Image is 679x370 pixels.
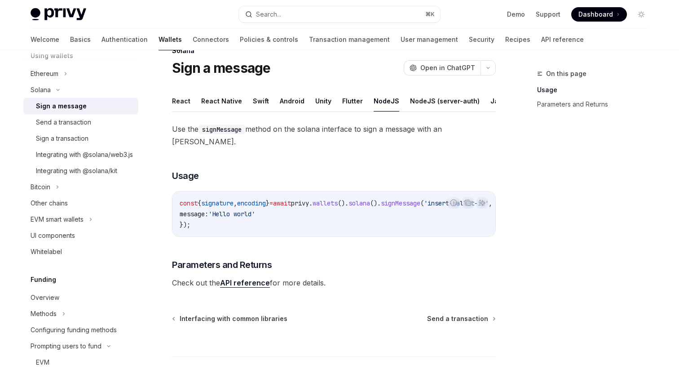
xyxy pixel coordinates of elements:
div: Solana [172,46,496,55]
a: Send a transaction [427,314,495,323]
span: encoding [237,199,266,207]
div: Other chains [31,198,68,209]
div: Ethereum [31,68,58,79]
span: 'insert-wallet-id' [424,199,489,207]
a: Welcome [31,29,59,50]
span: } [266,199,269,207]
span: signature [201,199,234,207]
button: Bitcoin [23,179,138,195]
a: Whitelabel [23,244,138,260]
span: privy [291,199,309,207]
button: React [172,90,190,111]
a: Basics [70,29,91,50]
span: Usage [172,169,199,182]
span: Send a transaction [427,314,488,323]
div: Bitcoin [31,182,50,192]
span: Check out the for more details. [172,276,496,289]
a: Overview [23,290,138,306]
span: (). [338,199,348,207]
a: API reference [541,29,584,50]
button: Search...⌘K [239,6,440,22]
button: NodeJS (server-auth) [410,90,480,111]
h5: Funding [31,274,56,285]
button: Solana [23,82,138,98]
span: 'Hello world' [208,210,255,218]
span: , [234,199,237,207]
div: Search... [256,9,281,20]
div: Prompting users to fund [31,341,101,352]
a: Demo [507,10,525,19]
button: Unity [315,90,331,111]
button: Java [490,90,506,111]
span: wallets [313,199,338,207]
div: Solana [31,85,51,95]
a: Support [536,10,560,19]
button: Ethereum [23,66,138,82]
span: , { [489,199,499,207]
button: Ask AI [476,197,488,209]
button: Open in ChatGPT [404,60,481,76]
span: Dashboard [578,10,613,19]
span: }); [180,221,190,229]
a: User management [401,29,458,50]
span: signMessage [381,199,420,207]
div: EVM [36,357,49,368]
span: = [269,199,273,207]
button: Toggle dark mode [634,7,648,22]
div: UI components [31,230,75,241]
span: Open in ChatGPT [420,63,475,72]
a: Usage [537,83,656,97]
button: Report incorrect code [448,197,459,209]
code: signMessage [198,125,245,134]
a: Policies & controls [240,29,298,50]
a: Transaction management [309,29,390,50]
a: Authentication [101,29,148,50]
span: ⌘ K [425,11,435,18]
img: light logo [31,8,86,21]
div: EVM smart wallets [31,214,84,225]
a: API reference [220,278,270,288]
div: Integrating with @solana/kit [36,165,117,176]
a: Sign a transaction [23,130,138,147]
div: Integrating with @solana/web3.js [36,149,133,160]
a: Interfacing with common libraries [173,314,287,323]
span: Use the method on the solana interface to sign a message with an [PERSON_NAME]. [172,123,496,148]
span: Parameters and Returns [172,259,272,271]
span: solana [348,199,370,207]
span: await [273,199,291,207]
a: Security [469,29,494,50]
a: Wallets [159,29,182,50]
div: Sign a message [36,101,87,111]
div: Whitelabel [31,246,62,257]
a: Dashboard [571,7,627,22]
div: Sign a transaction [36,133,88,144]
a: Send a transaction [23,114,138,130]
a: Integrating with @solana/kit [23,163,138,179]
a: Sign a message [23,98,138,114]
div: Configuring funding methods [31,325,117,335]
h1: Sign a message [172,60,271,76]
button: Android [280,90,304,111]
a: Configuring funding methods [23,322,138,338]
a: Recipes [505,29,530,50]
a: Integrating with @solana/web3.js [23,147,138,163]
button: Swift [253,90,269,111]
div: Methods [31,308,57,319]
button: EVM smart wallets [23,211,138,227]
span: ( [420,199,424,207]
a: Parameters and Returns [537,97,656,111]
span: const [180,199,198,207]
button: NodeJS [374,90,399,111]
span: . [309,199,313,207]
span: Interfacing with common libraries [180,314,287,323]
span: On this page [546,68,586,79]
span: message: [180,210,208,218]
a: Connectors [193,29,229,50]
button: React Native [201,90,242,111]
button: Flutter [342,90,363,111]
button: Prompting users to fund [23,338,138,354]
button: Methods [23,306,138,322]
button: Copy the contents from the code block [462,197,474,209]
div: Overview [31,292,59,303]
div: Send a transaction [36,117,91,128]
